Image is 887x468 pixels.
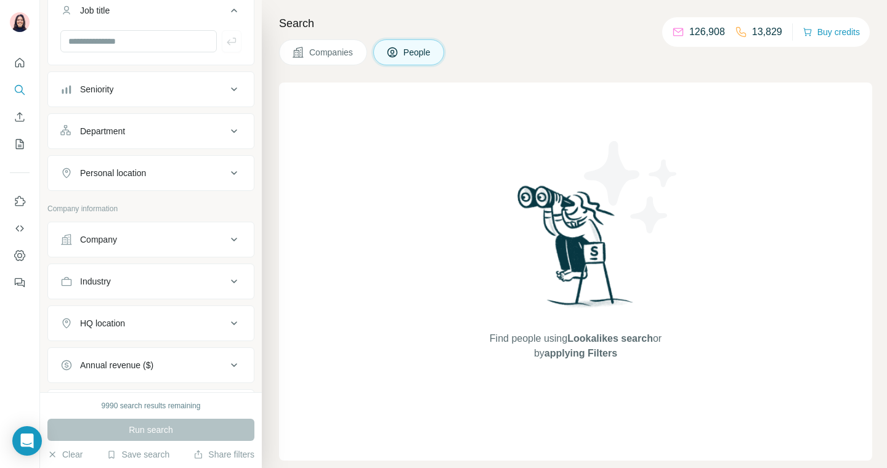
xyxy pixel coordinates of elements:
[10,106,30,128] button: Enrich CSV
[10,190,30,212] button: Use Surfe on LinkedIn
[10,133,30,155] button: My lists
[567,333,653,344] span: Lookalikes search
[48,225,254,254] button: Company
[10,79,30,101] button: Search
[47,203,254,214] p: Company information
[193,448,254,461] button: Share filters
[10,52,30,74] button: Quick start
[10,244,30,267] button: Dashboard
[803,23,860,41] button: Buy credits
[48,267,254,296] button: Industry
[576,132,687,243] img: Surfe Illustration - Stars
[48,116,254,146] button: Department
[12,426,42,456] div: Open Intercom Messenger
[80,275,111,288] div: Industry
[545,348,617,358] span: applying Filters
[48,158,254,188] button: Personal location
[512,182,640,320] img: Surfe Illustration - Woman searching with binoculars
[10,272,30,294] button: Feedback
[48,309,254,338] button: HQ location
[80,4,110,17] div: Job title
[107,448,169,461] button: Save search
[48,75,254,104] button: Seniority
[80,167,146,179] div: Personal location
[279,15,872,32] h4: Search
[403,46,432,58] span: People
[48,350,254,380] button: Annual revenue ($)
[80,359,153,371] div: Annual revenue ($)
[752,25,782,39] p: 13,829
[47,448,83,461] button: Clear
[689,25,725,39] p: 126,908
[80,83,113,95] div: Seniority
[80,233,117,246] div: Company
[477,331,674,361] span: Find people using or by
[309,46,354,58] span: Companies
[10,217,30,240] button: Use Surfe API
[80,125,125,137] div: Department
[102,400,201,411] div: 9990 search results remaining
[10,12,30,32] img: Avatar
[80,317,125,329] div: HQ location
